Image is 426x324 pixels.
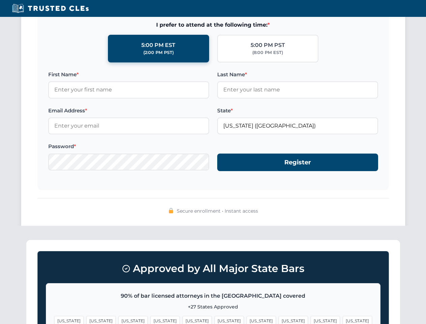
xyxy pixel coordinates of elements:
[54,292,372,300] p: 90% of bar licensed attorneys in the [GEOGRAPHIC_DATA] covered
[48,21,378,29] span: I prefer to attend at the following time:
[168,208,174,213] img: 🔒
[141,41,175,50] div: 5:00 PM EST
[48,81,209,98] input: Enter your first name
[217,81,378,98] input: Enter your last name
[143,49,174,56] div: (2:00 PM PST)
[54,303,372,310] p: +27 States Approved
[217,154,378,171] button: Register
[252,49,283,56] div: (8:00 PM EST)
[48,117,209,134] input: Enter your email
[217,117,378,134] input: Missouri (MO)
[10,3,91,13] img: Trusted CLEs
[48,142,209,151] label: Password
[217,107,378,115] label: State
[251,41,285,50] div: 5:00 PM PST
[46,260,380,278] h3: Approved by All Major State Bars
[177,207,258,215] span: Secure enrollment • Instant access
[217,71,378,79] label: Last Name
[48,107,209,115] label: Email Address
[48,71,209,79] label: First Name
